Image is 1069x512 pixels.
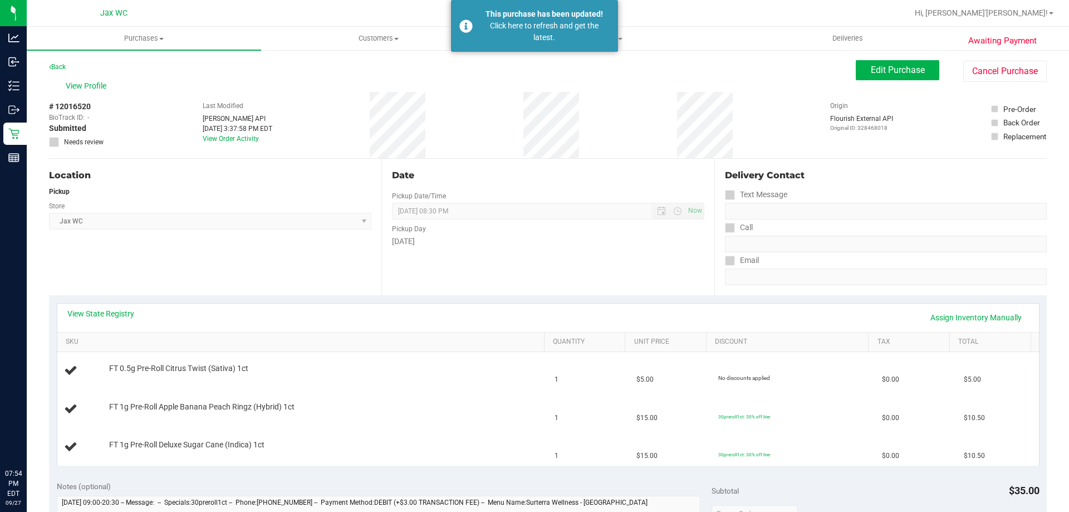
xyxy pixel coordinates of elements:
[11,423,45,456] iframe: Resource center
[964,451,985,461] span: $10.50
[712,486,739,495] span: Subtotal
[725,169,1047,182] div: Delivery Contact
[958,338,1026,347] a: Total
[109,402,295,412] span: FT 1g Pre-Roll Apple Banana Peach Ringz (Hybrid) 1ct
[261,27,496,50] a: Customers
[636,374,654,385] span: $5.00
[964,374,981,385] span: $5.00
[203,101,243,111] label: Last Modified
[49,63,66,71] a: Back
[923,308,1029,327] a: Assign Inventory Manually
[830,124,893,132] p: Original ID: 328468018
[718,414,770,420] span: 30preroll1ct: 30% off line
[817,33,878,43] span: Deliveries
[109,440,264,450] span: FT 1g Pre-Roll Deluxe Sugar Cane (Indica) 1ct
[730,27,965,50] a: Deliveries
[262,33,495,43] span: Customers
[882,413,899,423] span: $0.00
[882,374,899,385] span: $0.00
[64,137,104,147] span: Needs review
[479,20,610,43] div: Click here to refresh and get the latest.
[8,80,19,91] inline-svg: Inventory
[1003,104,1036,115] div: Pre-Order
[636,413,658,423] span: $15.00
[963,61,1047,82] button: Cancel Purchase
[718,375,770,381] span: No discounts applied
[725,236,1047,252] input: Format: (999) 999-9999
[871,65,925,75] span: Edit Purchase
[66,80,110,92] span: View Profile
[8,152,19,163] inline-svg: Reports
[87,113,89,123] span: -
[555,413,558,423] span: 1
[8,104,19,115] inline-svg: Outbound
[725,220,753,236] label: Call
[203,135,259,143] a: View Order Activity
[203,114,272,124] div: [PERSON_NAME] API
[882,451,899,461] span: $0.00
[392,169,704,182] div: Date
[109,363,248,374] span: FT 0.5g Pre-Roll Citrus Twist (Sativa) 1ct
[49,169,371,182] div: Location
[830,101,848,111] label: Origin
[555,451,558,461] span: 1
[479,8,610,20] div: This purchase has been updated!
[49,113,85,123] span: BioTrack ID:
[49,188,70,196] strong: Pickup
[856,60,939,80] button: Edit Purchase
[634,338,702,347] a: Unit Price
[964,413,985,423] span: $10.50
[877,338,945,347] a: Tax
[725,187,787,203] label: Text Message
[8,32,19,43] inline-svg: Analytics
[1009,485,1039,496] span: $35.00
[203,124,272,134] div: [DATE] 3:37:58 PM EDT
[8,56,19,67] inline-svg: Inbound
[5,469,22,499] p: 07:54 PM EDT
[968,35,1037,47] span: Awaiting Payment
[49,123,86,134] span: Submitted
[1003,131,1046,142] div: Replacement
[49,201,65,211] label: Store
[725,252,759,269] label: Email
[718,452,770,457] span: 30preroll1ct: 30% off line
[67,308,134,319] a: View State Registry
[49,101,91,113] span: # 12016520
[392,191,446,201] label: Pickup Date/Time
[715,338,864,347] a: Discount
[66,338,540,347] a: SKU
[915,8,1048,17] span: Hi, [PERSON_NAME]'[PERSON_NAME]!
[57,482,111,491] span: Notes (optional)
[1003,117,1040,128] div: Back Order
[636,451,658,461] span: $15.00
[27,33,261,43] span: Purchases
[830,114,893,132] div: Flourish External API
[555,374,558,385] span: 1
[392,236,704,247] div: [DATE]
[392,224,426,234] label: Pickup Day
[8,128,19,139] inline-svg: Retail
[27,27,261,50] a: Purchases
[725,203,1047,220] input: Format: (999) 999-9999
[553,338,621,347] a: Quantity
[100,8,128,18] span: Jax WC
[5,499,22,507] p: 09/27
